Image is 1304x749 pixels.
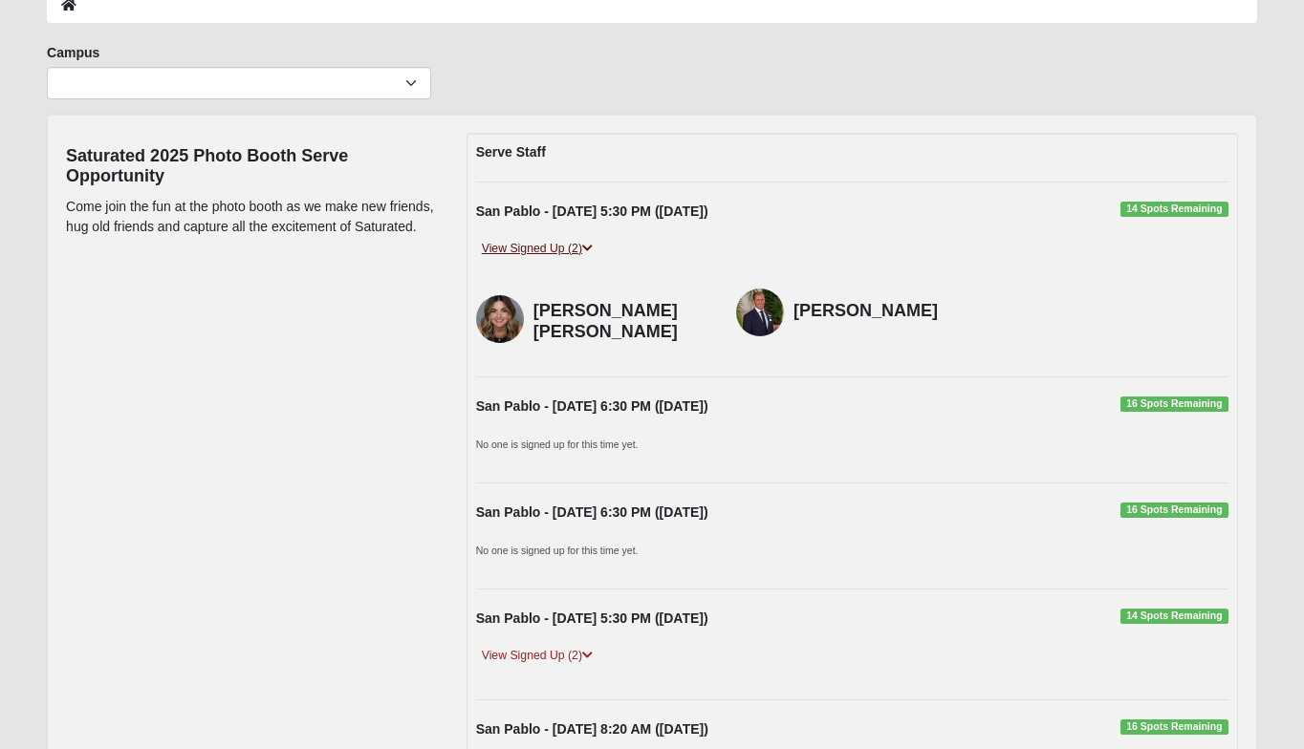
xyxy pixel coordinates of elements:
span: 16 Spots Remaining [1120,719,1228,735]
a: View Signed Up (2) [476,646,598,666]
strong: San Pablo - [DATE] 5:30 PM ([DATE]) [476,203,708,219]
small: No one is signed up for this time yet. [476,545,639,556]
img: Tyler Vincent [736,289,784,336]
a: View Signed Up (2) [476,239,598,259]
h4: Saturated 2025 Photo Booth Serve Opportunity [66,146,438,187]
strong: San Pablo - [DATE] 5:30 PM ([DATE]) [476,610,708,626]
small: No one is signed up for this time yet. [476,439,639,450]
p: Come join the fun at the photo booth as we make new friends, hug old friends and capture all the ... [66,197,438,237]
strong: San Pablo - [DATE] 6:30 PM ([DATE]) [476,504,708,520]
span: 14 Spots Remaining [1120,202,1228,217]
h4: [PERSON_NAME] [PERSON_NAME] [533,301,707,342]
h4: [PERSON_NAME] [793,301,967,322]
span: 16 Spots Remaining [1120,396,1228,412]
label: Campus [47,43,99,62]
strong: San Pablo - [DATE] 8:20 AM ([DATE]) [476,721,708,737]
span: 14 Spots Remaining [1120,609,1228,624]
strong: Serve Staff [476,144,546,160]
span: 16 Spots Remaining [1120,503,1228,518]
img: Carrie Fox Vincent [476,295,524,343]
strong: San Pablo - [DATE] 6:30 PM ([DATE]) [476,398,708,414]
